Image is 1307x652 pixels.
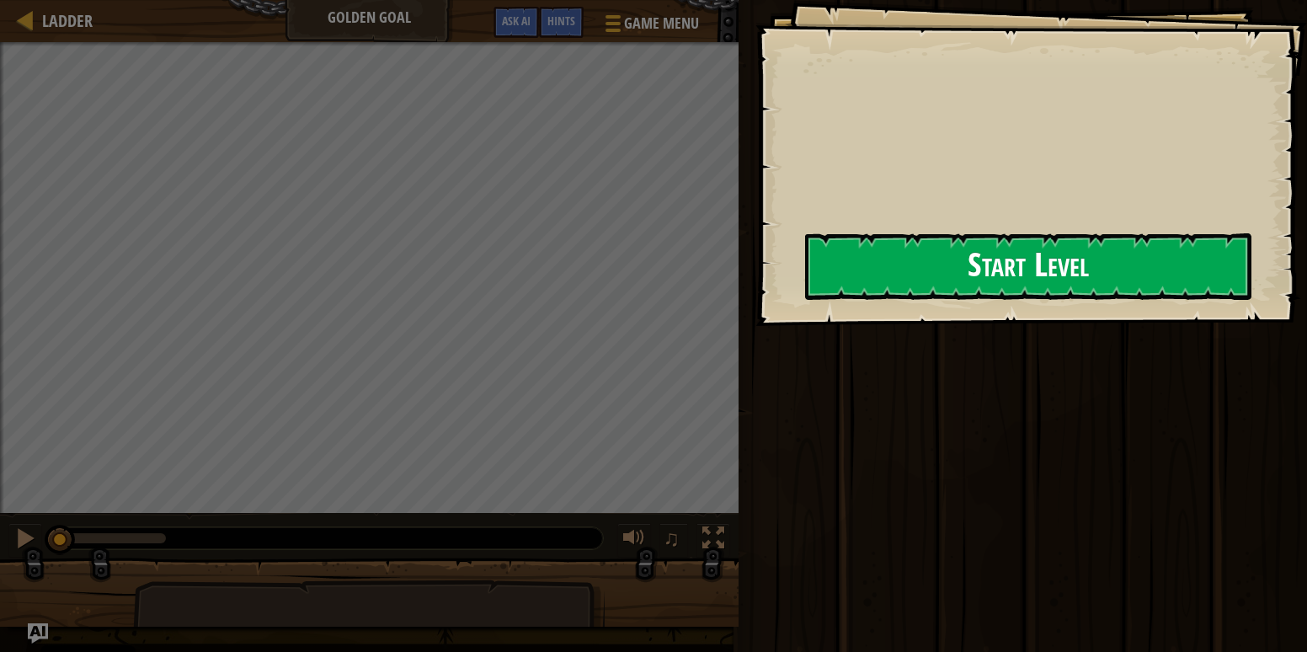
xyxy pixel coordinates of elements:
[592,7,709,46] button: Game Menu
[617,523,651,558] button: Adjust volume
[663,526,680,551] span: ♫
[8,523,42,558] button: Ctrl + P: Pause
[493,7,539,38] button: Ask AI
[34,9,93,32] a: Ladder
[805,233,1251,300] button: Start Level
[624,13,699,35] span: Game Menu
[28,623,48,644] button: Ask AI
[502,13,531,29] span: Ask AI
[659,523,688,558] button: ♫
[547,13,575,29] span: Hints
[42,9,93,32] span: Ladder
[696,523,730,558] button: Toggle fullscreen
